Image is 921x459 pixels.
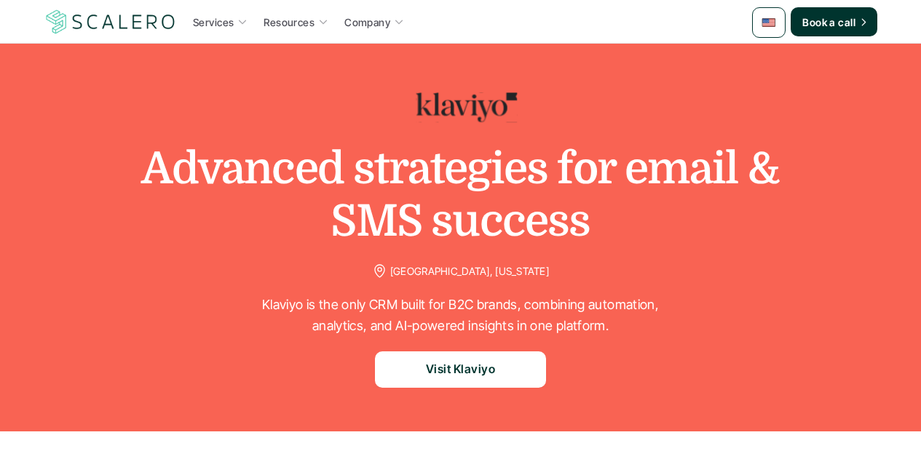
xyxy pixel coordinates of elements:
img: Scalero company logotype [44,8,178,36]
p: [GEOGRAPHIC_DATA], [US_STATE] [390,262,549,280]
a: Scalero company logotype [44,9,178,35]
p: Book a call [802,15,855,30]
p: Company [344,15,390,30]
a: Book a call [791,7,877,36]
p: Resources [264,15,315,30]
p: Visit Klaviyo [426,360,495,379]
img: 🇺🇸 [762,15,776,30]
a: Visit Klaviyo [375,351,546,388]
p: Klaviyo is the only CRM built for B2C brands, combining automation, analytics, and AI-powered ins... [242,295,679,337]
p: Services [193,15,234,30]
h1: Advanced strategies for email & SMS success [97,143,825,247]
